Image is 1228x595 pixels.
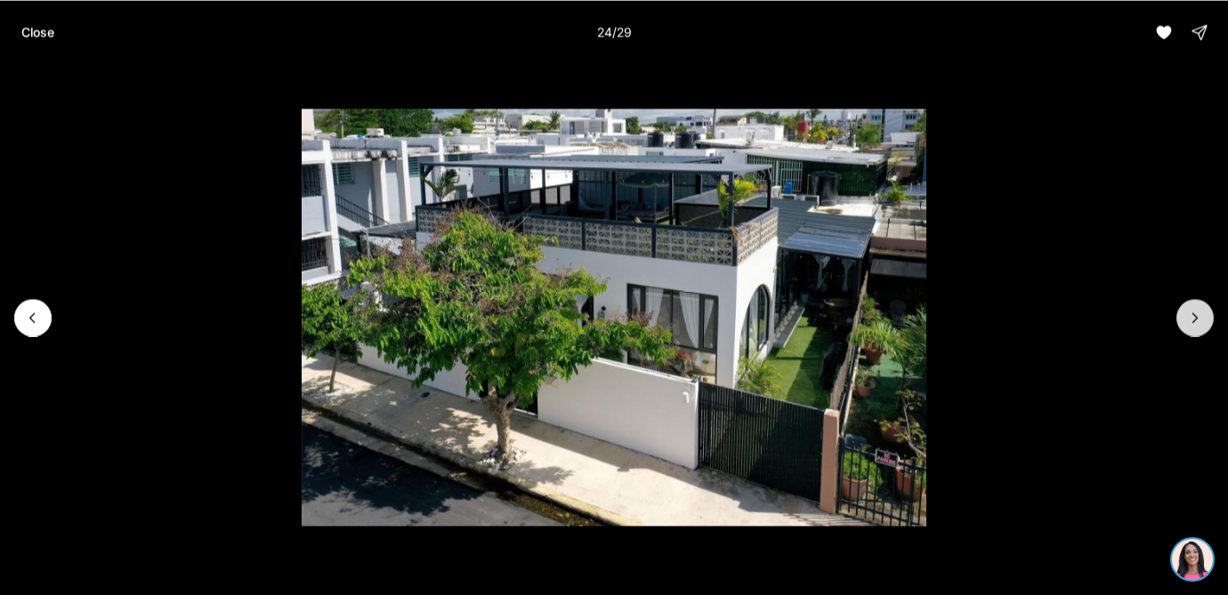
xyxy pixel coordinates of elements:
p: 24 / 29 [597,24,632,39]
button: Next slide [1176,299,1214,336]
img: be3d4b55-7850-4bcb-9297-a2f9cd376e78.png [11,11,52,52]
button: Close [11,14,65,50]
button: Previous slide [14,299,52,336]
p: Close [21,25,54,39]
